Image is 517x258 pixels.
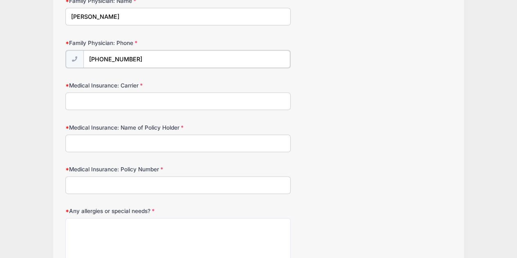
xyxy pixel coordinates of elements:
label: Medical Insurance: Policy Number [65,165,194,173]
label: Medical Insurance: Carrier [65,81,194,90]
label: Any allergies or special needs? [65,207,194,215]
input: (xxx) xxx-xxxx [83,50,290,68]
label: Family Physician: Phone [65,39,194,47]
label: Medical Insurance: Name of Policy Holder [65,123,194,132]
